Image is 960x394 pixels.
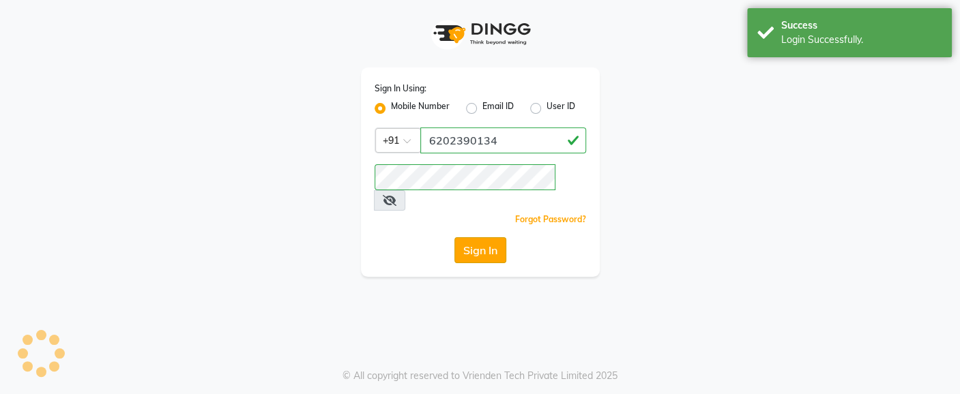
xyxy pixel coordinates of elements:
[391,100,450,117] label: Mobile Number
[781,33,942,47] div: Login Successfully.
[426,14,535,54] img: logo1.svg
[375,82,426,95] label: Sign In Using:
[375,164,556,190] input: Username
[547,100,575,117] label: User ID
[781,18,942,33] div: Success
[482,100,514,117] label: Email ID
[454,237,506,263] button: Sign In
[515,214,586,224] a: Forgot Password?
[420,127,586,153] input: Username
